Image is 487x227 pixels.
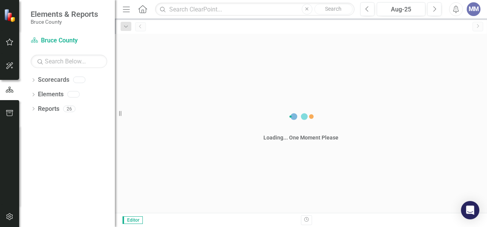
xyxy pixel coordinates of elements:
button: Search [314,4,353,15]
button: Aug-25 [377,2,425,16]
input: Search Below... [31,55,107,68]
img: ClearPoint Strategy [4,8,18,22]
span: Elements & Reports [31,10,98,19]
button: MM [467,2,480,16]
a: Elements [38,90,64,99]
div: 26 [63,105,75,112]
span: Editor [123,216,143,224]
a: Bruce County [31,36,107,45]
small: Bruce County [31,19,98,25]
div: Open Intercom Messenger [461,201,479,219]
a: Reports [38,105,59,113]
a: Scorecards [38,76,69,84]
span: Search [325,6,342,12]
div: Aug-25 [379,5,423,14]
input: Search ClearPoint... [155,3,355,16]
div: Loading... One Moment Please [263,134,338,141]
